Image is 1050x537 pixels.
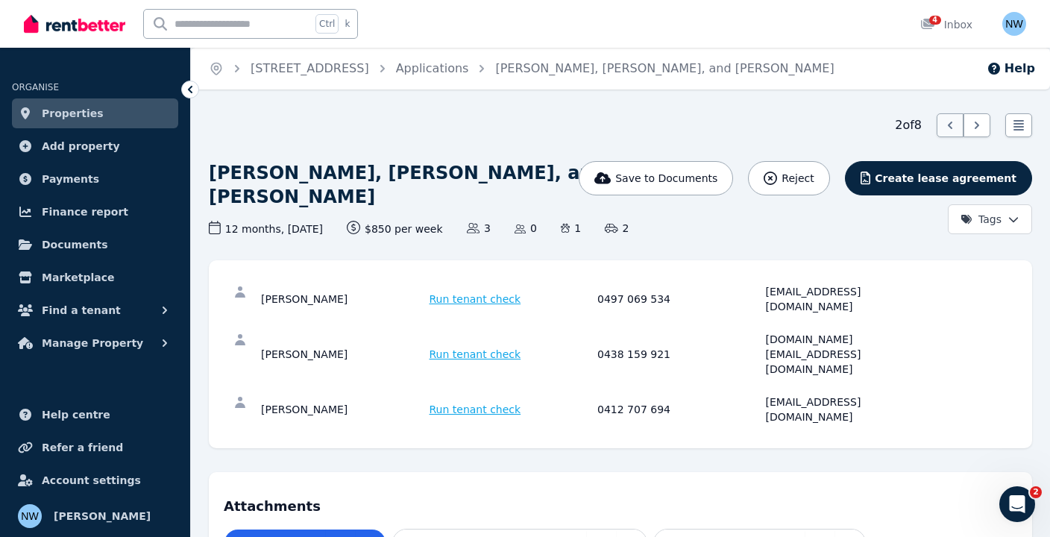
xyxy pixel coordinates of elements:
[396,61,469,75] a: Applications
[224,487,1017,517] h4: Attachments
[948,204,1032,234] button: Tags
[597,284,761,314] div: 0497 069 534
[42,406,110,424] span: Help centre
[315,14,339,34] span: Ctrl
[42,104,104,122] span: Properties
[12,131,178,161] a: Add property
[42,301,121,319] span: Find a tenant
[42,236,108,254] span: Documents
[12,465,178,495] a: Account settings
[54,507,151,525] span: [PERSON_NAME]
[42,170,99,188] span: Payments
[605,221,629,236] span: 2
[347,221,443,236] span: $850 per week
[748,161,829,195] button: Reject
[42,137,120,155] span: Add property
[209,221,323,236] span: 12 months , [DATE]
[12,433,178,462] a: Refer a friend
[766,332,930,377] div: [DOMAIN_NAME][EMAIL_ADDRESS][DOMAIN_NAME]
[782,171,814,186] span: Reject
[467,221,491,236] span: 3
[597,332,761,377] div: 0438 159 921
[12,328,178,358] button: Manage Property
[42,439,123,456] span: Refer a friend
[12,98,178,128] a: Properties
[561,221,581,236] span: 1
[615,171,717,186] span: Save to Documents
[191,48,852,89] nav: Breadcrumb
[987,60,1035,78] button: Help
[875,171,1016,186] span: Create lease agreement
[12,82,59,92] span: ORGANISE
[18,504,42,528] img: Nicole Welch
[251,61,369,75] a: [STREET_ADDRESS]
[261,395,425,424] div: [PERSON_NAME]
[12,263,178,292] a: Marketplace
[12,164,178,194] a: Payments
[345,18,350,30] span: k
[430,347,521,362] span: Run tenant check
[430,292,521,307] span: Run tenant check
[895,116,922,134] span: 2 of 8
[42,334,143,352] span: Manage Property
[12,230,178,260] a: Documents
[961,212,1002,227] span: Tags
[515,221,537,236] span: 0
[766,395,930,424] div: [EMAIL_ADDRESS][DOMAIN_NAME]
[845,161,1032,195] button: Create lease agreement
[209,161,754,209] h1: [PERSON_NAME], [PERSON_NAME], and [PERSON_NAME]
[42,203,128,221] span: Finance report
[12,400,178,430] a: Help centre
[24,13,125,35] img: RentBetter
[766,284,930,314] div: [EMAIL_ADDRESS][DOMAIN_NAME]
[597,395,761,424] div: 0412 707 694
[42,471,141,489] span: Account settings
[920,17,972,32] div: Inbox
[495,61,834,75] a: [PERSON_NAME], [PERSON_NAME], and [PERSON_NAME]
[430,402,521,417] span: Run tenant check
[929,16,941,25] span: 4
[1002,12,1026,36] img: Nicole Welch
[1030,486,1042,498] span: 2
[12,197,178,227] a: Finance report
[261,284,425,314] div: [PERSON_NAME]
[261,332,425,377] div: [PERSON_NAME]
[999,486,1035,522] iframe: Intercom live chat
[579,161,734,195] button: Save to Documents
[42,268,114,286] span: Marketplace
[12,295,178,325] button: Find a tenant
